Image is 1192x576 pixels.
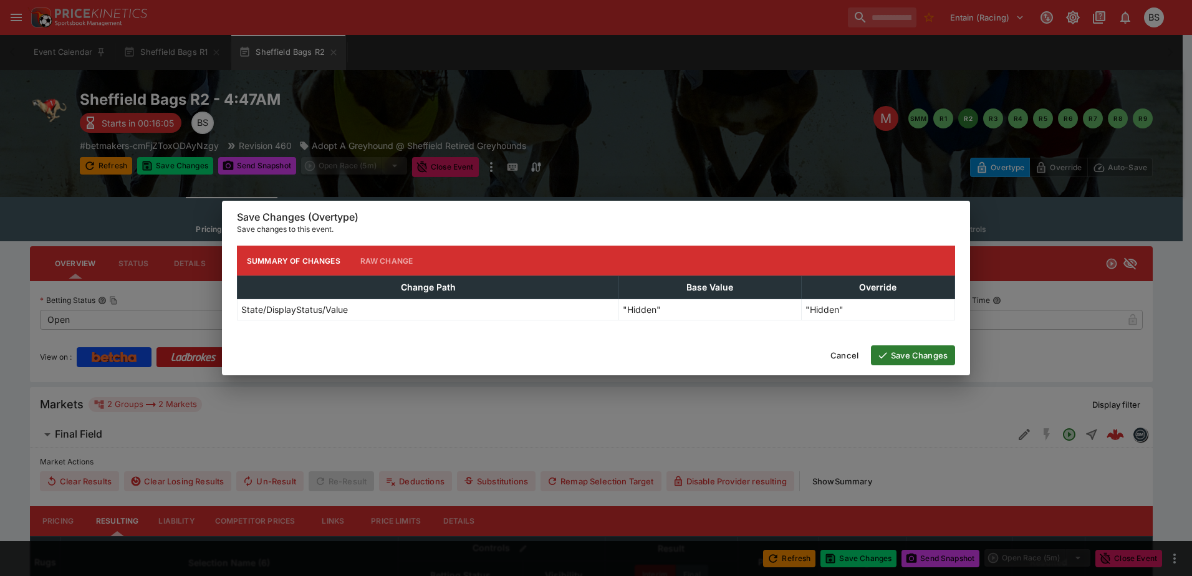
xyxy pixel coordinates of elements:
[241,303,348,316] p: State/DisplayStatus/Value
[801,299,954,320] td: "Hidden"
[238,276,619,299] th: Change Path
[801,276,954,299] th: Override
[237,211,955,224] h6: Save Changes (Overtype)
[823,345,866,365] button: Cancel
[619,276,802,299] th: Base Value
[871,345,955,365] button: Save Changes
[237,223,955,236] p: Save changes to this event.
[350,246,423,276] button: Raw Change
[237,246,350,276] button: Summary of Changes
[619,299,802,320] td: "Hidden"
